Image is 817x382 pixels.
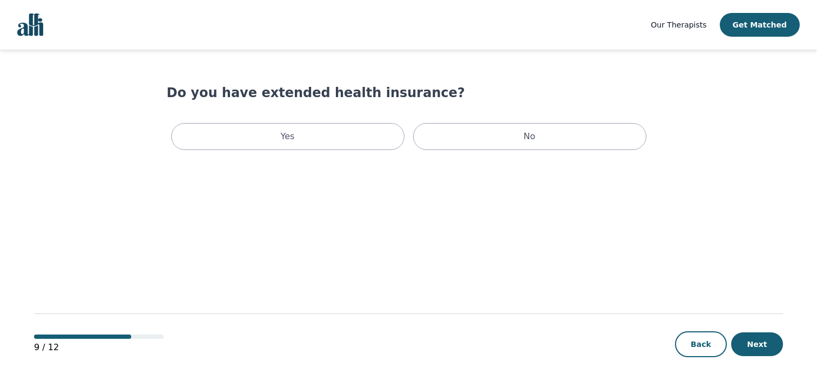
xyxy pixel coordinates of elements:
[651,18,706,31] a: Our Therapists
[651,21,706,29] span: Our Therapists
[720,13,800,37] button: Get Matched
[675,331,727,357] button: Back
[17,13,43,36] img: alli logo
[524,130,536,143] p: No
[167,84,651,101] h1: Do you have extended health insurance?
[731,332,783,356] button: Next
[34,341,164,354] p: 9 / 12
[281,130,295,143] p: Yes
